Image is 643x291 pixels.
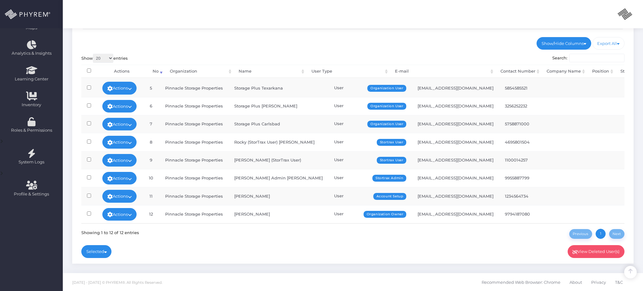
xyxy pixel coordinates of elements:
a: Export All [592,37,625,50]
span: [DATE] - [DATE] © PHYREM®. All Rights Reserved. [72,280,162,285]
a: Actions [102,208,137,221]
span: T&C [615,276,623,289]
span: Profile & Settings [14,191,49,197]
td: 3256252232 [499,97,545,115]
input: Search: [569,54,624,63]
a: View Deleted User(s) [568,245,625,258]
td: Pinnacle Storage Properties [159,97,229,115]
td: Pinnacle Storage Properties [159,169,229,187]
td: [PERSON_NAME] Admin [PERSON_NAME] [229,169,328,187]
span: Organization User [367,121,406,128]
span: Organization User [367,85,406,92]
a: Actions [102,154,137,167]
td: 5854585521 [499,79,545,97]
div: User [334,175,406,181]
td: [EMAIL_ADDRESS][DOMAIN_NAME] [412,79,499,97]
td: Rocky (StorTrax User) [PERSON_NAME] [229,133,328,151]
th: Actions [97,65,147,78]
div: User [334,103,406,109]
a: Actions [102,136,137,148]
a: Selected [81,245,112,258]
th: No: activate to sort column ascending [147,65,164,78]
a: Actions [102,172,137,184]
div: Showing 1 to 12 of 12 entries [81,228,139,236]
span: About [570,276,582,289]
span: Privacy [591,276,606,289]
select: Showentries [93,54,113,63]
td: 12 [142,205,159,223]
td: 4695801504 [499,133,545,151]
th: Company Name: activate to sort column ascending [541,65,586,78]
td: Storage Plus Texarkana [229,79,328,97]
td: [EMAIL_ADDRESS][DOMAIN_NAME] [412,97,499,115]
div: User [334,139,406,145]
td: Pinnacle Storage Properties [159,151,229,169]
td: 9794187080 [499,205,545,223]
td: 8 [142,133,159,151]
td: Storage Plus Carlsbad [229,115,328,133]
td: [PERSON_NAME] (StorTrax User) [229,151,328,169]
div: User [334,85,406,91]
span: Analytics & Insights [4,50,59,57]
td: 9955887799 [499,169,545,187]
td: Pinnacle Storage Properties [159,115,229,133]
td: Pinnacle Storage Properties [159,79,229,97]
div: User [334,121,406,127]
span: Recommended Web Browser: Chrome [482,276,560,289]
a: Show/Hide Columns [537,37,591,50]
td: 7 [142,115,159,133]
span: Account Setup [373,193,407,200]
label: Show entries [81,54,128,63]
td: [EMAIL_ADDRESS][DOMAIN_NAME] [412,133,499,151]
th: E-mail: activate to sort column ascending [389,65,495,78]
th: Contact Number: activate to sort column ascending [495,65,541,78]
td: 11 [142,187,159,205]
th: User Type: activate to sort column ascending [306,65,389,78]
td: 1100014257 [499,151,545,169]
td: [PERSON_NAME] [229,205,328,223]
div: User [334,193,406,199]
th: Name: activate to sort column ascending [233,65,306,78]
td: [EMAIL_ADDRESS][DOMAIN_NAME] [412,187,499,205]
span: System Logs [4,159,59,165]
a: 1 [596,229,606,239]
th: Position: activate to sort column ascending [586,65,615,78]
th: Organization: activate to sort column ascending [164,65,233,78]
span: Learning Center [4,76,59,82]
td: [PERSON_NAME] [229,187,328,205]
a: Actions [102,190,137,202]
a: Actions [102,100,137,113]
span: Inventory [4,102,59,108]
td: 5 [142,79,159,97]
td: 10 [142,169,159,187]
span: Organization Owner [364,211,407,218]
td: [EMAIL_ADDRESS][DOMAIN_NAME] [412,151,499,169]
label: Search: [552,54,625,63]
td: 9 [142,151,159,169]
span: Stortrax User [377,139,407,146]
a: Actions [102,82,137,94]
td: Storage Plus [PERSON_NAME] [229,97,328,115]
span: Stortrax Admin [372,175,406,182]
a: Actions [102,118,137,130]
td: [EMAIL_ADDRESS][DOMAIN_NAME] [412,205,499,223]
td: [EMAIL_ADDRESS][DOMAIN_NAME] [412,115,499,133]
div: User [334,211,406,217]
td: 6 [142,97,159,115]
td: 1234564734 [499,187,545,205]
td: [EMAIL_ADDRESS][DOMAIN_NAME] [412,169,499,187]
span: Stortrax User [377,157,407,164]
span: Organization User [367,103,406,110]
span: Roles & Permissions [4,127,59,134]
td: Pinnacle Storage Properties [159,187,229,205]
div: User [334,157,406,163]
td: Pinnacle Storage Properties [159,205,229,223]
td: 5758871000 [499,115,545,133]
td: Pinnacle Storage Properties [159,133,229,151]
